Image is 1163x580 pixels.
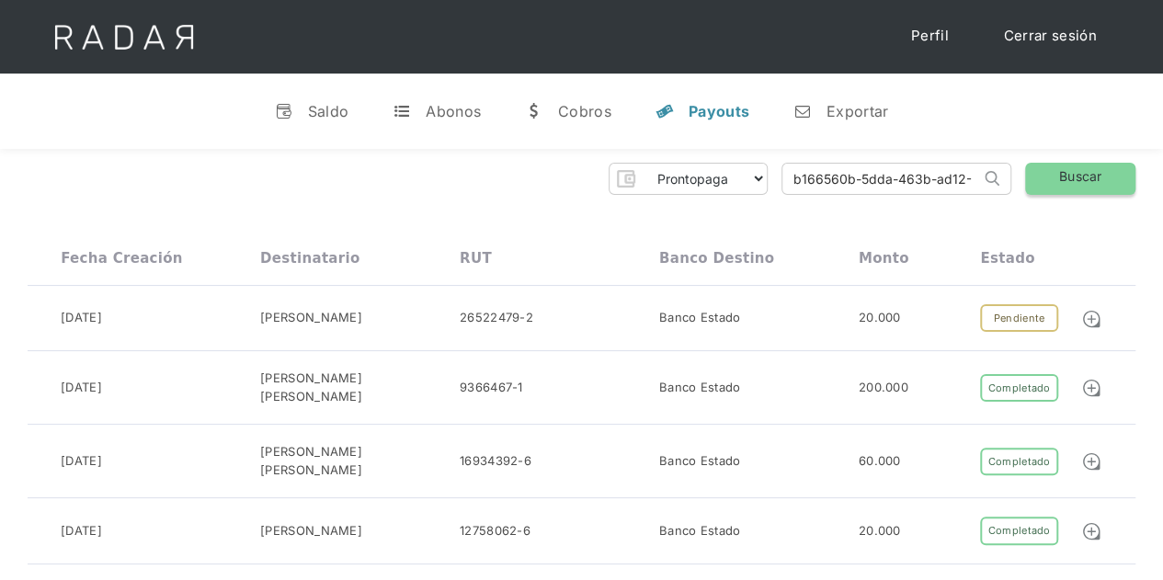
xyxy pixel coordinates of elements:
[460,379,523,397] div: 9366467-1
[980,374,1057,403] div: Completado
[659,379,741,397] div: Banco Estado
[859,522,901,540] div: 20.000
[609,163,768,195] form: Form
[61,522,102,540] div: [DATE]
[525,102,543,120] div: w
[689,102,749,120] div: Payouts
[782,164,980,194] input: Busca por ID
[859,452,901,471] div: 60.000
[980,250,1034,267] div: Estado
[659,250,774,267] div: Banco destino
[460,309,533,327] div: 26522479-2
[61,452,102,471] div: [DATE]
[1081,309,1101,329] img: Detalle
[393,102,411,120] div: t
[827,102,888,120] div: Exportar
[659,452,741,471] div: Banco Estado
[659,522,741,540] div: Banco Estado
[460,522,530,540] div: 12758062-6
[656,102,674,120] div: y
[260,443,460,479] div: [PERSON_NAME] [PERSON_NAME]
[986,18,1115,54] a: Cerrar sesión
[61,379,102,397] div: [DATE]
[793,102,812,120] div: n
[61,309,102,327] div: [DATE]
[859,250,909,267] div: Monto
[980,517,1057,545] div: Completado
[659,309,741,327] div: Banco Estado
[275,102,293,120] div: v
[260,370,460,405] div: [PERSON_NAME] [PERSON_NAME]
[260,250,359,267] div: Destinatario
[859,309,901,327] div: 20.000
[893,18,967,54] a: Perfil
[460,250,492,267] div: RUT
[1025,163,1135,195] a: Buscar
[859,379,908,397] div: 200.000
[558,102,611,120] div: Cobros
[426,102,481,120] div: Abonos
[980,448,1057,476] div: Completado
[1081,451,1101,472] img: Detalle
[1081,378,1101,398] img: Detalle
[61,250,183,267] div: Fecha creación
[980,304,1057,333] div: Pendiente
[308,102,349,120] div: Saldo
[1081,521,1101,541] img: Detalle
[460,452,531,471] div: 16934392-6
[260,309,362,327] div: [PERSON_NAME]
[260,522,362,540] div: [PERSON_NAME]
